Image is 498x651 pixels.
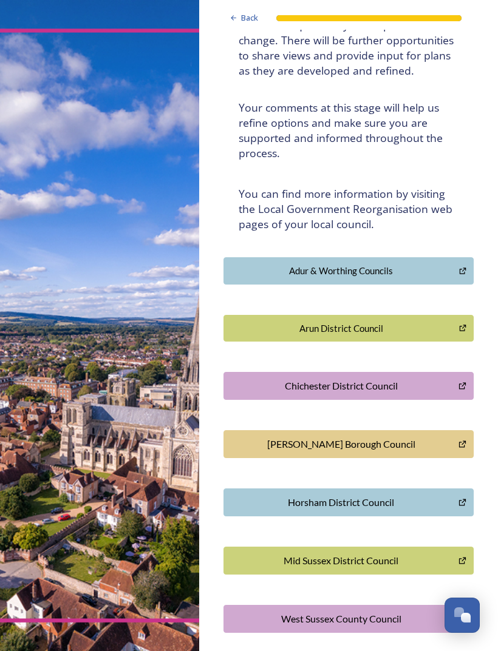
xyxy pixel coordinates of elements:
[223,372,474,400] button: Chichester District Council
[223,605,474,633] button: West Sussex County Council
[239,100,459,161] h4: Your comments at this stage will help us refine options and make sure you are supported and infor...
[230,553,452,568] div: Mid Sussex District Council
[239,186,459,232] h4: You can find more information by visiting the Local Government Reorganisation web pages of your l...
[230,379,452,393] div: Chichester District Council
[223,315,474,342] button: Arun District Council
[230,437,452,451] div: [PERSON_NAME] Borough Council
[230,612,452,626] div: West Sussex County Council
[223,488,474,516] button: Horsham District Council
[223,547,474,575] button: Mid Sussex District Council
[445,598,480,633] button: Open Chat
[230,495,452,510] div: Horsham District Council
[230,264,452,278] div: Adur & Worthing Councils
[241,12,258,24] span: Back
[230,322,452,336] div: Arun District Council
[239,18,459,78] h4: We are still quite early in the process of change. There will be further opportunities to share v...
[223,430,474,458] button: Crawley Borough Council
[223,257,474,285] button: Adur & Worthing Councils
